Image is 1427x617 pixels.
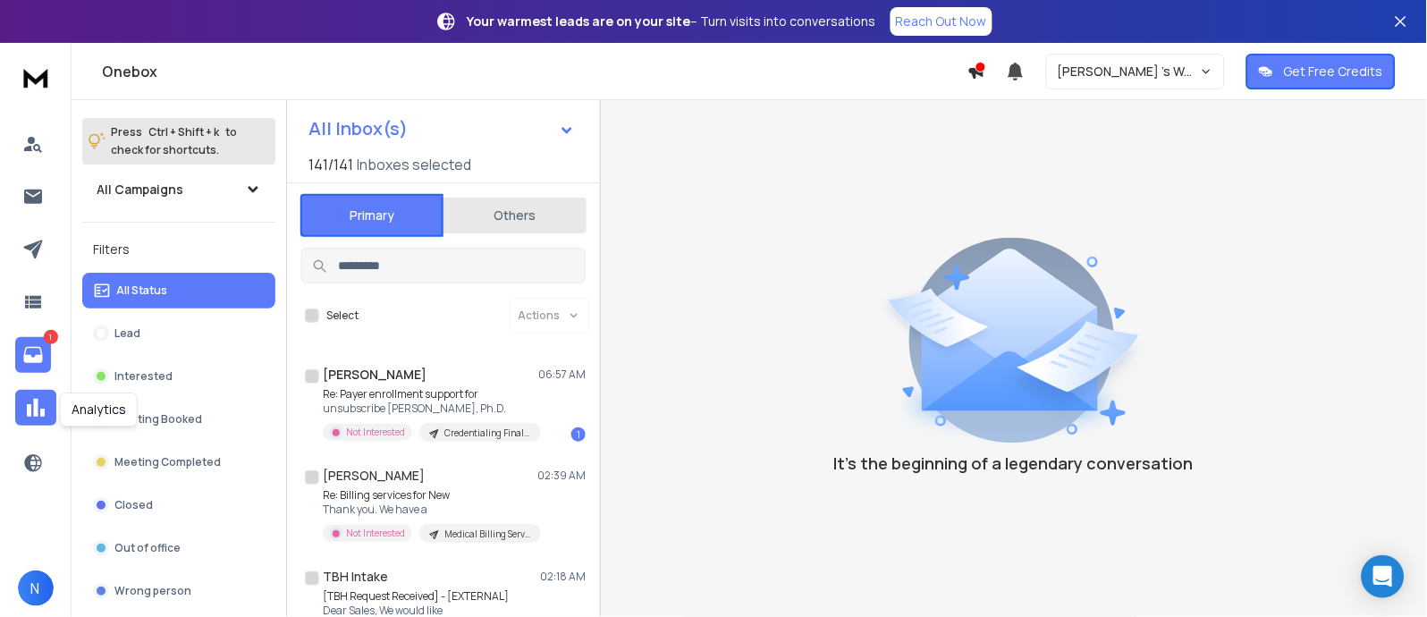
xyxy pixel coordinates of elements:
[308,120,408,138] h1: All Inbox(s)
[468,13,876,30] p: – Turn visits into conversations
[308,154,353,175] span: 141 / 141
[114,498,153,512] p: Closed
[44,330,58,344] p: 1
[114,369,173,384] p: Interested
[114,412,202,427] p: Meeting Booked
[891,7,992,36] a: Reach Out Now
[82,530,275,566] button: Out of office
[18,571,54,606] button: N
[443,196,587,235] button: Others
[114,541,181,555] p: Out of office
[294,111,589,147] button: All Inbox(s)
[537,469,586,483] p: 02:39 AM
[1362,555,1405,598] div: Open Intercom Messenger
[323,366,426,384] h1: [PERSON_NAME]
[146,122,222,142] span: Ctrl + Shift + k
[102,61,967,82] h1: Onebox
[116,283,167,298] p: All Status
[82,359,275,394] button: Interested
[82,316,275,351] button: Lead
[82,444,275,480] button: Meeting Completed
[540,570,586,584] p: 02:18 AM
[444,427,530,440] p: Credentialing Final Version (Mental Health)
[82,237,275,262] h3: Filters
[82,487,275,523] button: Closed
[1284,63,1383,80] p: Get Free Credits
[1058,63,1200,80] p: [PERSON_NAME] 's Workspace
[323,467,425,485] h1: [PERSON_NAME]
[111,123,237,159] p: Press to check for shortcuts.
[896,13,987,30] p: Reach Out Now
[1246,54,1396,89] button: Get Free Credits
[114,326,140,341] p: Lead
[346,426,405,439] p: Not Interested
[300,194,443,237] button: Primary
[323,503,537,517] p: Thank you. We have a
[18,61,54,94] img: logo
[346,527,405,540] p: Not Interested
[323,387,537,401] p: Re: Payer enrollment support for
[82,401,275,437] button: Meeting Booked
[326,308,359,323] label: Select
[571,427,586,442] div: 1
[468,13,691,30] strong: Your warmest leads are on your site
[323,589,537,604] p: [TBH Request Received] - [EXTERNAL]
[834,451,1194,476] p: It’s the beginning of a legendary conversation
[323,568,388,586] h1: TBH Intake
[60,393,138,427] div: Analytics
[114,455,221,469] p: Meeting Completed
[97,181,183,199] h1: All Campaigns
[114,584,191,598] p: Wrong person
[323,401,537,416] p: unsubscribe [PERSON_NAME], Ph.D.
[82,273,275,308] button: All Status
[82,172,275,207] button: All Campaigns
[538,368,586,382] p: 06:57 AM
[357,154,471,175] h3: Inboxes selected
[82,573,275,609] button: Wrong person
[15,337,51,373] a: 1
[323,488,537,503] p: Re: Billing services for New
[444,528,530,541] p: Medical Billing Services (V2- Correct with Same ICP)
